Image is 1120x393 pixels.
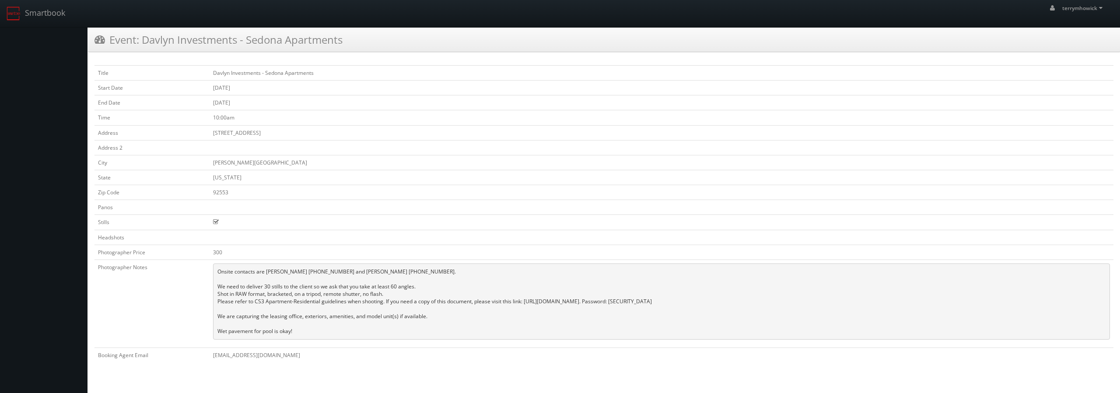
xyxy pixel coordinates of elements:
td: [DATE] [210,81,1113,95]
td: Panos [94,200,210,215]
pre: Onsite contacts are [PERSON_NAME] [PHONE_NUMBER] and [PERSON_NAME] [PHONE_NUMBER]. We need to del... [213,263,1110,340]
td: Stills [94,215,210,230]
td: Title [94,66,210,81]
td: Davlyn Investments - Sedona Apartments [210,66,1113,81]
td: City [94,155,210,170]
td: Booking Agent Email [94,347,210,362]
td: Photographer Notes [94,260,210,347]
td: [EMAIL_ADDRESS][DOMAIN_NAME] [210,347,1113,362]
td: [US_STATE] [210,170,1113,185]
td: State [94,170,210,185]
td: [PERSON_NAME][GEOGRAPHIC_DATA] [210,155,1113,170]
td: 92553 [210,185,1113,200]
td: Address [94,125,210,140]
td: [STREET_ADDRESS] [210,125,1113,140]
td: 10:00am [210,110,1113,125]
img: smartbook-logo.png [7,7,21,21]
td: Headshots [94,230,210,245]
td: Photographer Price [94,245,210,260]
span: terrymhowick [1062,4,1105,12]
td: [DATE] [210,95,1113,110]
td: Time [94,110,210,125]
td: Address 2 [94,140,210,155]
td: End Date [94,95,210,110]
td: Start Date [94,81,210,95]
h3: Event: Davlyn Investments - Sedona Apartments [94,32,343,47]
td: 300 [210,245,1113,260]
td: Zip Code [94,185,210,200]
